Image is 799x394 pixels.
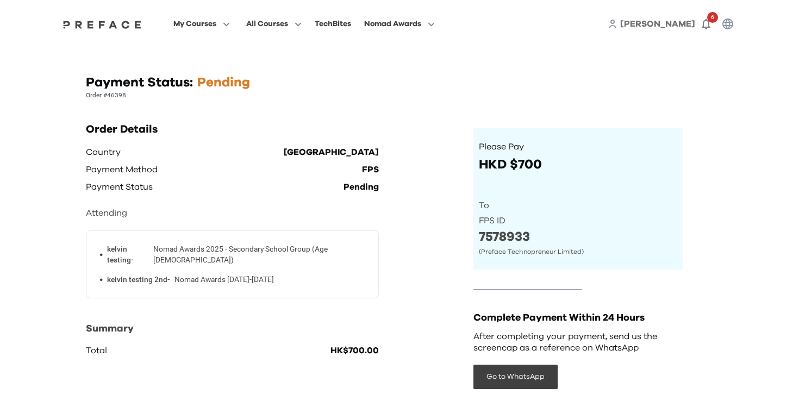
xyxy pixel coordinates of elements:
[86,74,193,91] h1: Payment Status:
[60,20,144,29] img: Preface Logo
[620,17,695,30] a: [PERSON_NAME]
[243,17,305,31] button: All Courses
[473,372,558,380] a: Go to WhatsApp
[479,141,677,153] p: Please Pay
[473,309,683,327] p: Complete Payment Within 24 Hours
[246,17,288,30] span: All Courses
[707,12,718,23] span: 6
[479,248,677,257] p: (Preface Technopreneur Limited)
[479,215,677,227] p: FPS ID
[60,20,144,28] a: Preface Logo
[86,320,379,337] p: Summary
[315,17,351,30] div: TechBites
[473,365,558,389] button: Go to WhatsApp
[695,13,717,35] button: 6
[107,274,170,285] p: kelvin testing 2nd -
[479,200,677,211] p: To
[86,342,107,359] p: Total
[99,249,103,260] span: •
[330,342,379,359] p: HK$700.00
[86,143,121,161] p: Country
[364,17,421,30] span: Nomad Awards
[362,161,379,178] p: FPS
[344,178,379,196] p: Pending
[361,17,438,31] button: Nomad Awards
[479,229,677,246] p: 7578933
[86,122,379,137] h2: Order Details
[620,20,695,28] span: [PERSON_NAME]
[86,91,713,100] p: Order #46398
[153,243,374,266] p: Nomad Awards 2025 - Secondary School Group (Age [DEMOGRAPHIC_DATA])
[284,143,379,161] p: [GEOGRAPHIC_DATA]
[86,178,153,196] p: Payment Status
[473,331,683,354] p: After completing your payment, send us the screencap as a reference on WhatsApp
[170,17,233,31] button: My Courses
[107,243,149,266] p: kelvin testing -
[99,274,103,285] span: •
[197,74,250,91] h1: Pending
[479,157,677,173] p: HKD $700
[86,204,379,222] p: Attending
[173,17,216,30] span: My Courses
[86,161,158,178] p: Payment Method
[174,274,274,285] p: Nomad Awards [DATE]-[DATE]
